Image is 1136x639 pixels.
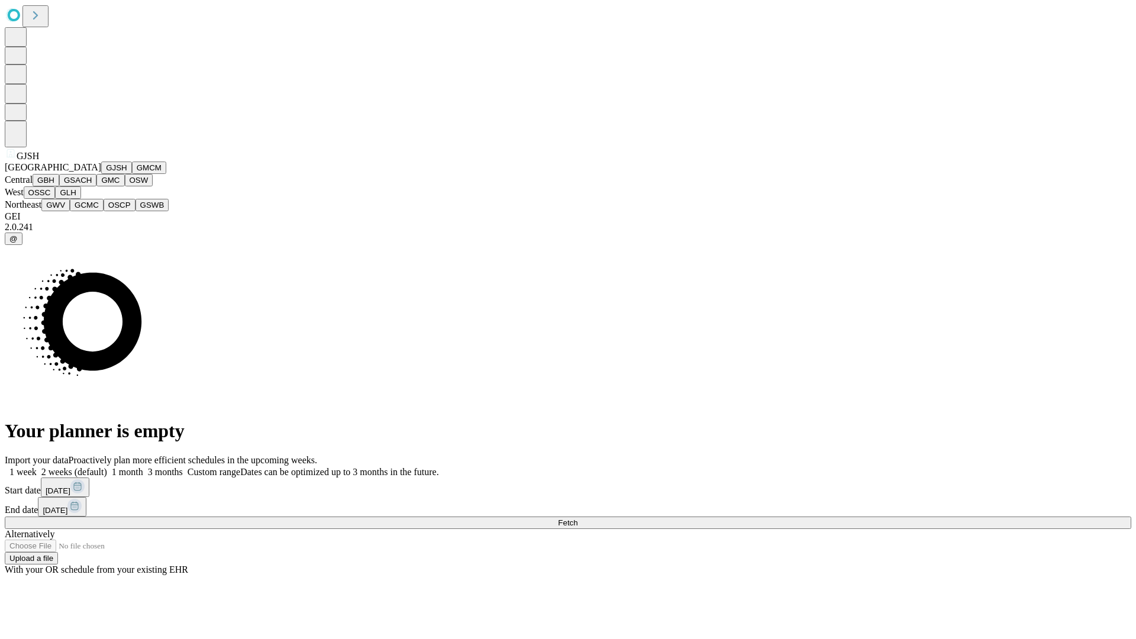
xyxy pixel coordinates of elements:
[43,506,67,515] span: [DATE]
[135,199,169,211] button: GSWB
[38,497,86,517] button: [DATE]
[5,211,1131,222] div: GEI
[5,455,69,465] span: Import your data
[5,477,1131,497] div: Start date
[9,234,18,243] span: @
[96,174,124,186] button: GMC
[5,233,22,245] button: @
[9,467,37,477] span: 1 week
[17,151,39,161] span: GJSH
[41,467,107,477] span: 2 weeks (default)
[5,564,188,575] span: With your OR schedule from your existing EHR
[104,199,135,211] button: OSCP
[69,455,317,465] span: Proactively plan more efficient schedules in the upcoming weeks.
[5,222,1131,233] div: 2.0.241
[5,187,24,197] span: West
[101,162,132,174] button: GJSH
[5,529,54,539] span: Alternatively
[5,162,101,172] span: [GEOGRAPHIC_DATA]
[125,174,153,186] button: OSW
[55,186,80,199] button: GLH
[5,517,1131,529] button: Fetch
[41,477,89,497] button: [DATE]
[70,199,104,211] button: GCMC
[5,497,1131,517] div: End date
[24,186,56,199] button: OSSC
[41,199,70,211] button: GWV
[5,420,1131,442] h1: Your planner is empty
[558,518,577,527] span: Fetch
[33,174,59,186] button: GBH
[188,467,240,477] span: Custom range
[132,162,166,174] button: GMCM
[5,199,41,209] span: Northeast
[5,175,33,185] span: Central
[5,552,58,564] button: Upload a file
[240,467,438,477] span: Dates can be optimized up to 3 months in the future.
[59,174,96,186] button: GSACH
[46,486,70,495] span: [DATE]
[148,467,183,477] span: 3 months
[112,467,143,477] span: 1 month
